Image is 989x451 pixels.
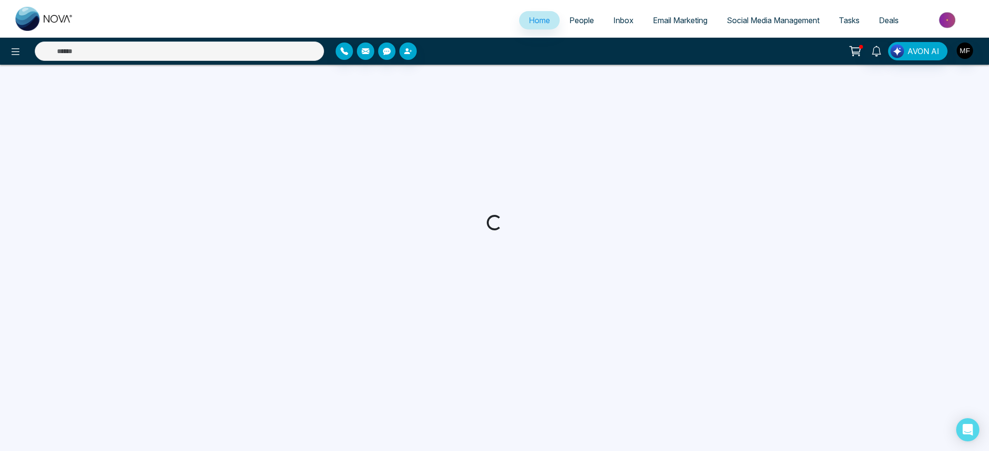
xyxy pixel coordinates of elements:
[957,42,973,59] img: User Avatar
[653,15,707,25] span: Email Marketing
[519,11,560,29] a: Home
[829,11,869,29] a: Tasks
[15,7,73,31] img: Nova CRM Logo
[839,15,860,25] span: Tasks
[569,15,594,25] span: People
[613,15,634,25] span: Inbox
[717,11,829,29] a: Social Media Management
[907,45,939,57] span: AVON AI
[956,418,979,441] div: Open Intercom Messenger
[560,11,604,29] a: People
[529,15,550,25] span: Home
[890,44,904,58] img: Lead Flow
[727,15,819,25] span: Social Media Management
[604,11,643,29] a: Inbox
[869,11,908,29] a: Deals
[913,9,983,31] img: Market-place.gif
[888,42,947,60] button: AVON AI
[879,15,899,25] span: Deals
[643,11,717,29] a: Email Marketing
